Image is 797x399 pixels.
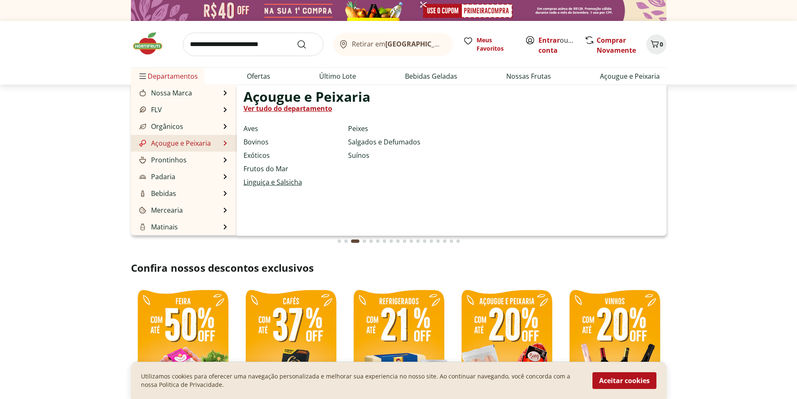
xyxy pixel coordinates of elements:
[138,138,211,148] a: Açougue e PeixariaAçougue e Peixaria
[131,261,666,275] h2: Confira nossos descontos exclusivos
[139,140,146,147] img: Açougue e Peixaria
[415,231,421,251] button: Go to page 12 from fs-carousel
[138,172,175,182] a: PadariaPadaria
[139,90,146,96] img: Nossa Marca
[348,150,369,160] a: Suínos
[243,137,269,147] a: Bovinos
[455,231,461,251] button: Go to page 18 from fs-carousel
[138,234,221,254] a: Frios, Queijos e LaticíniosFrios, Queijos e Laticínios
[421,231,428,251] button: Go to page 13 from fs-carousel
[243,150,270,160] a: Exóticos
[538,36,584,55] a: Criar conta
[243,92,370,102] span: Açougue e Peixaria
[395,231,401,251] button: Go to page 9 from fs-carousel
[141,372,582,389] p: Utilizamos cookies para oferecer uma navegação personalizada e melhorar sua experiencia no nosso ...
[441,231,448,251] button: Go to page 16 from fs-carousel
[243,164,288,174] a: Frutos do Mar
[343,231,349,251] button: Go to page 2 from fs-carousel
[139,190,146,197] img: Bebidas
[138,222,178,232] a: MatinaisMatinais
[646,34,666,54] button: Carrinho
[138,188,176,198] a: BebidasBebidas
[405,71,457,81] a: Bebidas Geladas
[139,224,146,230] img: Matinais
[138,205,183,215] a: MerceariaMercearia
[138,155,187,165] a: ProntinhosProntinhos
[408,231,415,251] button: Go to page 11 from fs-carousel
[448,231,455,251] button: Go to page 17 from fs-carousel
[139,173,146,180] img: Padaria
[401,231,408,251] button: Go to page 10 from fs-carousel
[538,35,576,55] span: ou
[506,71,551,81] a: Nossas Frutas
[131,31,173,56] img: Hortifruti
[435,231,441,251] button: Go to page 15 from fs-carousel
[348,124,368,134] a: Peixes
[139,123,146,130] img: Orgânicos
[138,121,183,131] a: OrgânicosOrgânicos
[477,36,515,53] span: Meus Favoritos
[660,40,663,48] span: 0
[381,231,388,251] button: Go to page 7 from fs-carousel
[597,36,636,55] a: Comprar Novamente
[368,231,374,251] button: Go to page 5 from fs-carousel
[139,207,146,214] img: Mercearia
[139,157,146,163] img: Prontinhos
[319,71,356,81] a: Último Lote
[247,71,270,81] a: Ofertas
[348,137,420,147] a: Salgados e Defumados
[138,88,192,98] a: Nossa MarcaNossa Marca
[139,106,146,113] img: FLV
[361,231,368,251] button: Go to page 4 from fs-carousel
[428,231,435,251] button: Go to page 14 from fs-carousel
[538,36,560,45] a: Entrar
[600,71,660,81] a: Açougue e Peixaria
[336,231,343,251] button: Go to page 1 from fs-carousel
[138,66,148,86] button: Menu
[352,40,444,48] span: Retirar em
[374,231,381,251] button: Go to page 6 from fs-carousel
[297,39,317,49] button: Submit Search
[138,66,198,86] span: Departamentos
[243,103,332,113] a: Ver tudo do departamento
[243,124,258,134] a: Aves
[385,39,526,49] b: [GEOGRAPHIC_DATA]/[GEOGRAPHIC_DATA]
[463,36,515,53] a: Meus Favoritos
[388,231,395,251] button: Go to page 8 from fs-carousel
[138,105,162,115] a: FLVFLV
[243,177,302,187] a: Linguiça e Salsicha
[592,372,656,389] button: Aceitar cookies
[349,231,361,251] button: Current page from fs-carousel
[333,33,453,56] button: Retirar em[GEOGRAPHIC_DATA]/[GEOGRAPHIC_DATA]
[183,33,323,56] input: search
